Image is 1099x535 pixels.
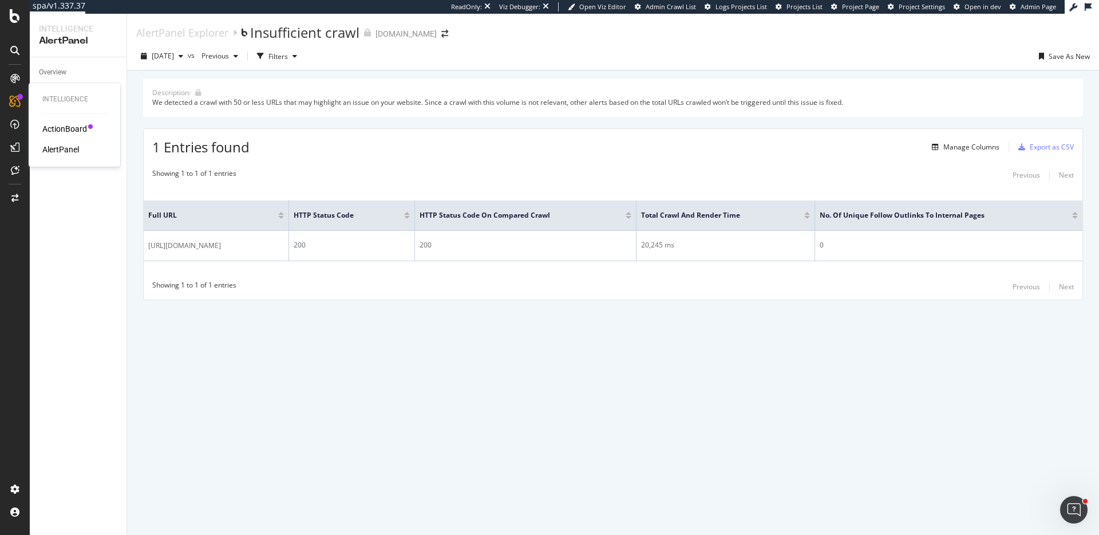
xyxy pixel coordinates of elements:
button: Next [1059,280,1074,294]
span: HTTP Status Code [294,210,387,221]
a: Overview [39,66,118,78]
span: Open in dev [964,2,1001,11]
a: Logs Projects List [705,2,767,11]
span: vs [188,50,197,60]
div: Overview [39,66,66,78]
div: 20,245 ms [641,240,810,250]
div: ReadOnly: [451,2,482,11]
button: Save As New [1034,47,1090,65]
div: Export as CSV [1030,142,1074,152]
a: Open Viz Editor [568,2,626,11]
div: Save As New [1049,52,1090,61]
span: 2025 Sep. 18th [152,51,174,61]
span: Admin Page [1021,2,1056,11]
button: [DATE] [136,47,188,65]
span: Total Crawl and Render Time [641,210,787,221]
div: Next [1059,282,1074,292]
span: Project Settings [899,2,945,11]
div: Next [1059,170,1074,180]
div: Intelligence [42,95,106,104]
div: [DOMAIN_NAME] [375,28,437,40]
a: Admin Crawl List [635,2,696,11]
div: Previous [1013,282,1040,292]
span: No. of Unique Follow Outlinks to Internal Pages [820,210,1055,221]
span: Full URL [148,210,261,221]
div: We detected a crawl with 50 or less URLs that may highlight an issue on your website. Since a cra... [152,97,1074,107]
button: Filters [252,47,302,65]
div: 0 [820,240,1078,250]
span: [URL][DOMAIN_NAME] [148,240,221,251]
span: Previous [197,51,229,61]
div: Showing 1 to 1 of 1 entries [152,168,236,182]
button: Export as CSV [1014,138,1074,156]
span: Projects List [786,2,823,11]
button: Next [1059,168,1074,182]
div: AlertPanel [39,34,117,48]
button: Previous [197,47,243,65]
a: ActionBoard [42,123,87,135]
span: Project Page [842,2,879,11]
span: Open Viz Editor [579,2,626,11]
button: Previous [1013,280,1040,294]
button: Previous [1013,168,1040,182]
span: Admin Crawl List [646,2,696,11]
div: Viz Debugger: [499,2,540,11]
span: HTTP Status Code On Compared Crawl [420,210,608,221]
div: Filters [268,52,288,61]
div: Showing 1 to 1 of 1 entries [152,280,236,294]
a: Projects List [776,2,823,11]
iframe: Intercom live chat [1060,496,1088,524]
div: Description: [152,88,191,97]
a: Open in dev [954,2,1001,11]
a: Project Page [831,2,879,11]
div: Intelligence [39,23,117,34]
a: AlertPanel [42,144,79,155]
span: 1 Entries found [152,137,250,156]
div: Insufficient crawl [250,23,359,42]
div: Previous [1013,170,1040,180]
a: Admin Page [1010,2,1056,11]
span: Logs Projects List [715,2,767,11]
button: Manage Columns [927,140,999,154]
div: arrow-right-arrow-left [441,30,448,38]
a: AlertPanel Explorer [136,26,228,39]
div: 200 [420,240,631,250]
a: Project Settings [888,2,945,11]
div: Manage Columns [943,142,999,152]
div: 200 [294,240,410,250]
